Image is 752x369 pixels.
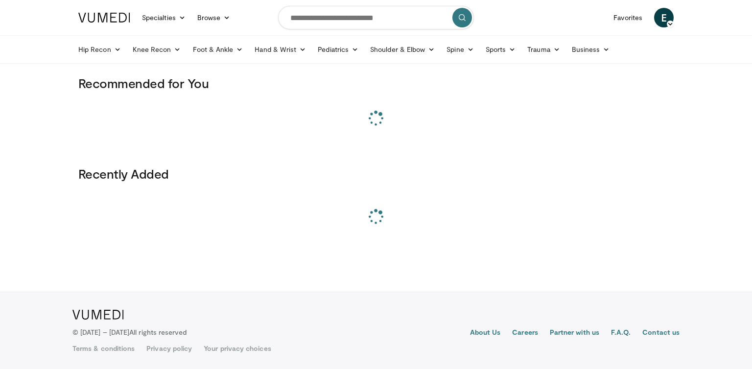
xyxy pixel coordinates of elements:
[512,327,538,339] a: Careers
[611,327,631,339] a: F.A.Q.
[521,40,566,59] a: Trauma
[129,328,187,336] span: All rights reserved
[191,8,236,27] a: Browse
[187,40,249,59] a: Foot & Ankle
[136,8,191,27] a: Specialties
[364,40,441,59] a: Shoulder & Elbow
[72,344,135,353] a: Terms & conditions
[480,40,522,59] a: Sports
[566,40,616,59] a: Business
[146,344,192,353] a: Privacy policy
[312,40,364,59] a: Pediatrics
[72,310,124,320] img: VuMedi Logo
[470,327,501,339] a: About Us
[78,75,674,91] h3: Recommended for You
[654,8,674,27] a: E
[204,344,271,353] a: Your privacy choices
[608,8,648,27] a: Favorites
[441,40,479,59] a: Spine
[127,40,187,59] a: Knee Recon
[78,13,130,23] img: VuMedi Logo
[249,40,312,59] a: Hand & Wrist
[278,6,474,29] input: Search topics, interventions
[642,327,680,339] a: Contact us
[550,327,599,339] a: Partner with us
[78,166,674,182] h3: Recently Added
[72,327,187,337] p: © [DATE] – [DATE]
[72,40,127,59] a: Hip Recon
